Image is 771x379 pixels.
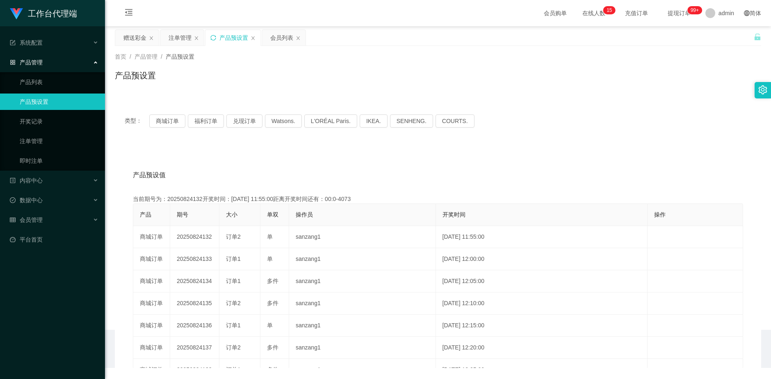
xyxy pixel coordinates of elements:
span: 产品预设置 [166,53,194,60]
td: 商城订单 [133,270,170,292]
td: 20250824134 [170,270,219,292]
td: 商城订单 [133,337,170,359]
span: 期号 [177,211,188,218]
span: 提现订单 [664,10,695,16]
button: 商城订单 [149,114,185,128]
div: 注单管理 [169,30,192,46]
td: 商城订单 [133,315,170,337]
i: 图标: close [194,36,199,41]
td: 20250824133 [170,248,219,270]
td: [DATE] 12:20:00 [436,337,648,359]
span: 订单2 [226,344,241,351]
span: 订单2 [226,300,241,306]
span: 订单1 [226,256,241,262]
span: 会员管理 [10,217,43,223]
td: [DATE] 11:55:00 [436,226,648,248]
span: 在线人数 [578,10,609,16]
span: 类型： [125,114,149,128]
span: 产品管理 [135,53,157,60]
div: 产品预设置 [219,30,248,46]
a: 开奖记录 [20,113,98,130]
span: 订单1 [226,278,241,284]
i: 图标: setting [758,85,767,94]
i: 图标: menu-fold [115,0,143,27]
span: 产品预设值 [133,170,166,180]
td: 20250824135 [170,292,219,315]
span: 单 [267,322,273,329]
td: sanzang1 [289,315,436,337]
span: 大小 [226,211,237,218]
a: 即时注单 [20,153,98,169]
span: 首页 [115,53,126,60]
span: 操作员 [296,211,313,218]
span: 多件 [267,344,278,351]
span: 产品 [140,211,151,218]
button: SENHENG. [390,114,433,128]
span: 单 [267,233,273,240]
td: 商城订单 [133,226,170,248]
img: logo.9652507e.png [10,8,23,20]
td: [DATE] 12:15:00 [436,315,648,337]
span: 内容中心 [10,177,43,184]
i: 图标: form [10,40,16,46]
span: 多件 [267,278,278,284]
sup: 946 [687,6,702,14]
span: 系统配置 [10,39,43,46]
div: 会员列表 [270,30,293,46]
td: [DATE] 12:00:00 [436,248,648,270]
span: 订单2 [226,233,241,240]
button: IKEA. [360,114,388,128]
span: 数据中心 [10,197,43,203]
span: 单 [267,256,273,262]
td: sanzang1 [289,226,436,248]
i: 图标: unlock [754,33,761,41]
td: 20250824137 [170,337,219,359]
span: 单双 [267,211,278,218]
i: 图标: check-circle-o [10,197,16,203]
a: 产品预设置 [20,94,98,110]
h1: 产品预设置 [115,69,156,82]
button: COURTS. [436,114,474,128]
i: 图标: appstore-o [10,59,16,65]
a: 图标: dashboard平台首页 [10,231,98,248]
p: 1 [607,6,609,14]
button: Watsons. [265,114,302,128]
span: 操作 [654,211,666,218]
td: 商城订单 [133,292,170,315]
span: 开奖时间 [443,211,465,218]
h1: 工作台代理端 [28,0,77,27]
p: 5 [609,6,612,14]
div: 当前期号为：20250824132开奖时间：[DATE] 11:55:00距离开奖时间还有：00:0-4073 [133,195,743,203]
div: 赠送彩金 [123,30,146,46]
td: sanzang1 [289,292,436,315]
i: 图标: global [744,10,750,16]
span: 订单1 [226,366,241,373]
span: 多件 [267,300,278,306]
i: 图标: table [10,217,16,223]
div: 2021 [112,349,764,358]
a: 产品列表 [20,74,98,90]
sup: 15 [603,6,615,14]
button: L'ORÉAL Paris. [304,114,357,128]
i: 图标: close [149,36,154,41]
span: 订单1 [226,322,241,329]
td: sanzang1 [289,337,436,359]
span: / [161,53,162,60]
td: [DATE] 12:05:00 [436,270,648,292]
i: 图标: profile [10,178,16,183]
span: 多件 [267,366,278,373]
td: 20250824136 [170,315,219,337]
td: 20250824132 [170,226,219,248]
td: sanzang1 [289,270,436,292]
a: 工作台代理端 [10,10,77,16]
span: 产品管理 [10,59,43,66]
i: 图标: close [251,36,255,41]
button: 福利订单 [188,114,224,128]
i: 图标: sync [210,35,216,41]
i: 图标: close [296,36,301,41]
td: sanzang1 [289,248,436,270]
span: 充值订单 [621,10,652,16]
span: / [130,53,131,60]
td: 商城订单 [133,248,170,270]
button: 兑现订单 [226,114,262,128]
